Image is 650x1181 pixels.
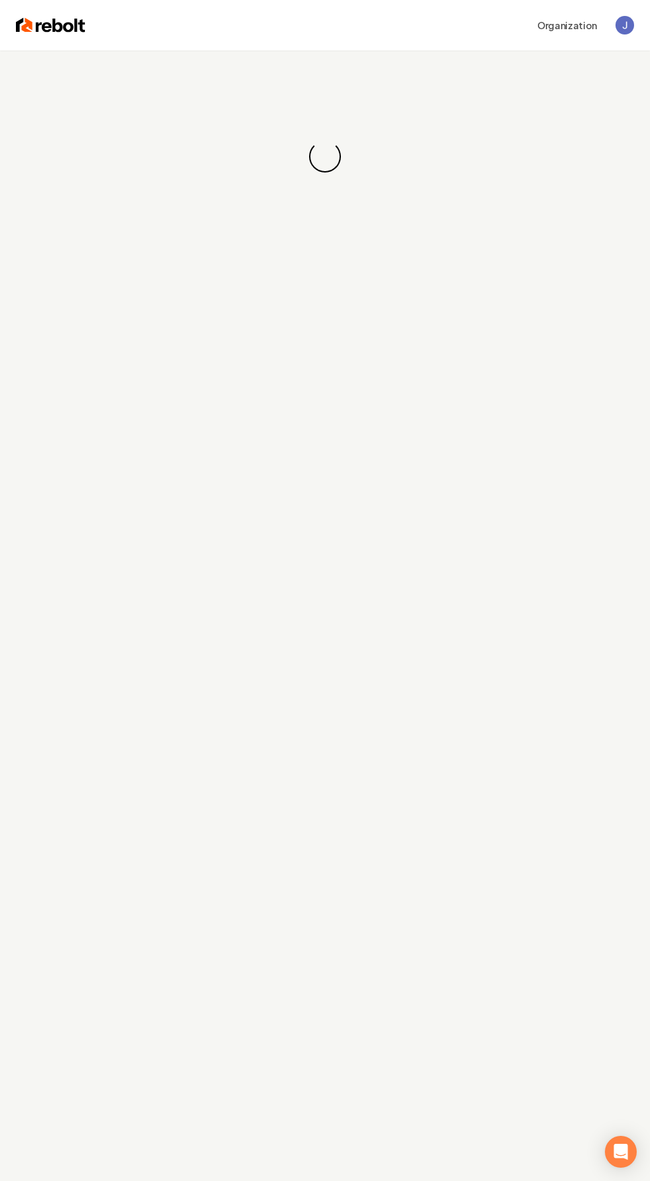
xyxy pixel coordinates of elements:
[16,16,86,35] img: Rebolt Logo
[616,16,634,35] img: Jacob Elser
[302,134,348,179] div: Loading
[605,1136,637,1168] div: Open Intercom Messenger
[529,13,605,37] button: Organization
[616,16,634,35] button: Open user button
